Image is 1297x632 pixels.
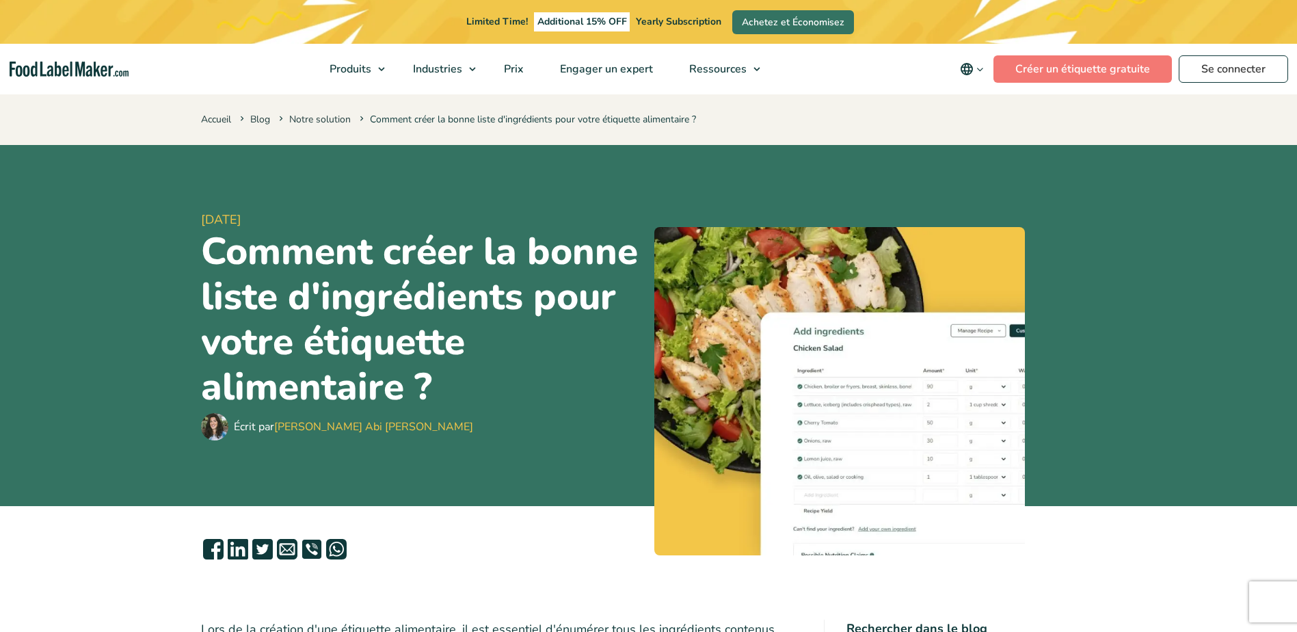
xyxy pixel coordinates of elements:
a: Accueil [201,113,231,126]
span: Prix [500,62,525,77]
div: Écrit par [234,419,473,435]
img: Maria Abi Hanna - Étiquetage alimentaire [201,413,228,440]
span: Comment créer la bonne liste d'ingrédients pour votre étiquette alimentaire ? [357,113,696,126]
span: [DATE] [201,211,643,229]
a: Créer un étiquette gratuite [993,55,1172,83]
span: Ressources [685,62,748,77]
a: Ressources [671,44,767,94]
span: Yearly Subscription [636,15,721,28]
img: recette indiquant les ingrédients et les quantités d'une salade de poulet [654,227,1025,556]
a: Produits [312,44,392,94]
span: Produits [325,62,373,77]
a: Achetez et Économisez [732,10,854,34]
span: Industries [409,62,464,77]
a: Blog [250,113,270,126]
a: Se connecter [1179,55,1288,83]
span: Additional 15% OFF [534,12,630,31]
a: Engager un expert [542,44,668,94]
span: Engager un expert [556,62,654,77]
a: Notre solution [289,113,351,126]
a: Industries [395,44,483,94]
span: Limited Time! [466,15,528,28]
h1: Comment créer la bonne liste d'ingrédients pour votre étiquette alimentaire ? [201,229,643,410]
a: Prix [486,44,539,94]
a: [PERSON_NAME] Abi [PERSON_NAME] [274,419,473,434]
